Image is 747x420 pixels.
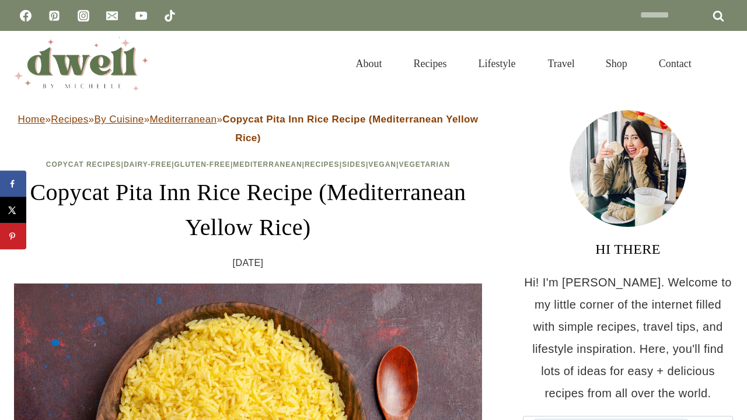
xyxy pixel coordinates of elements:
a: Lifestyle [463,43,532,84]
a: Travel [532,43,590,84]
h1: Copycat Pita Inn Rice Recipe (Mediterranean Yellow Rice) [14,175,482,245]
a: Shop [590,43,643,84]
strong: Copycat Pita Inn Rice Recipe (Mediterranean Yellow Rice) [222,114,478,143]
h3: HI THERE [523,239,733,260]
a: Contact [643,43,707,84]
a: Recipes [51,114,88,125]
img: DWELL by michelle [14,37,148,90]
a: By Cuisine [94,114,144,125]
a: Facebook [14,4,37,27]
a: Sides [342,160,366,169]
a: Copycat Recipes [46,160,121,169]
a: YouTube [130,4,153,27]
a: Pinterest [43,4,66,27]
a: Mediterranean [150,114,217,125]
a: Vegan [368,160,396,169]
a: Mediterranean [233,160,302,169]
a: Recipes [305,160,340,169]
a: TikTok [158,4,181,27]
time: [DATE] [233,254,264,272]
a: Home [18,114,46,125]
span: | | | | | | | [46,160,450,169]
a: Vegetarian [399,160,450,169]
a: Dairy-Free [124,160,172,169]
a: Email [100,4,124,27]
span: » » » » [18,114,479,143]
p: Hi! I'm [PERSON_NAME]. Welcome to my little corner of the internet filled with simple recipes, tr... [523,271,733,404]
a: Recipes [398,43,463,84]
button: View Search Form [713,54,733,73]
a: Instagram [72,4,95,27]
a: About [340,43,398,84]
a: Gluten-Free [174,160,231,169]
nav: Primary Navigation [340,43,707,84]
